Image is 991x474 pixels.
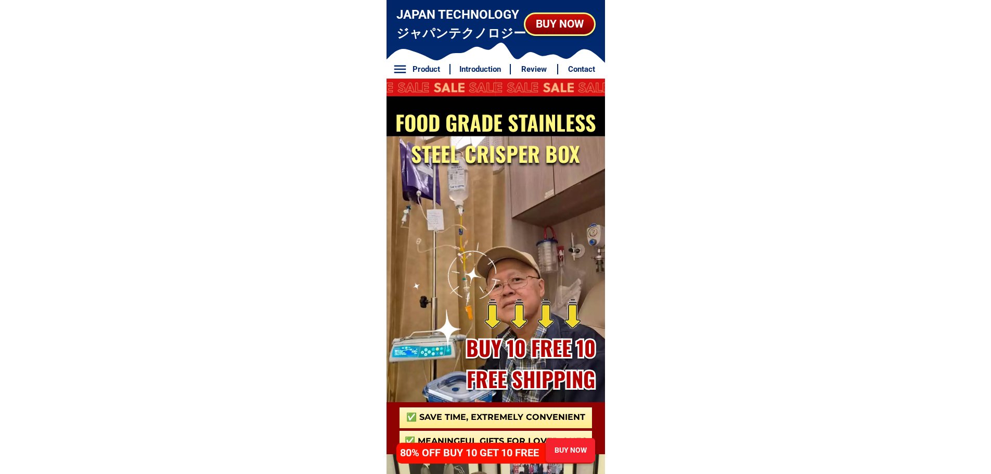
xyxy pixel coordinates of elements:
[456,63,504,75] h6: Introduction
[400,445,550,460] h4: 80% OFF BUY 10 GET 10 FREE
[408,63,444,75] h6: Product
[544,444,596,456] div: BUY NOW
[517,63,552,75] h6: Review
[564,63,599,75] h6: Contact
[456,332,606,394] h2: BUY 10 FREE 10 FREE SHIPPING
[523,15,596,33] div: BUY NOW
[400,411,592,424] h3: ✅ Save time, Extremely convenient
[390,107,601,169] h2: FOOD GRADE STAINLESS STEEL CRISPER BOX
[400,435,592,447] h3: ✅ Meaningful gifts for loved ones
[396,5,527,43] h3: JAPAN TECHNOLOGY ジャパンテクノロジー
